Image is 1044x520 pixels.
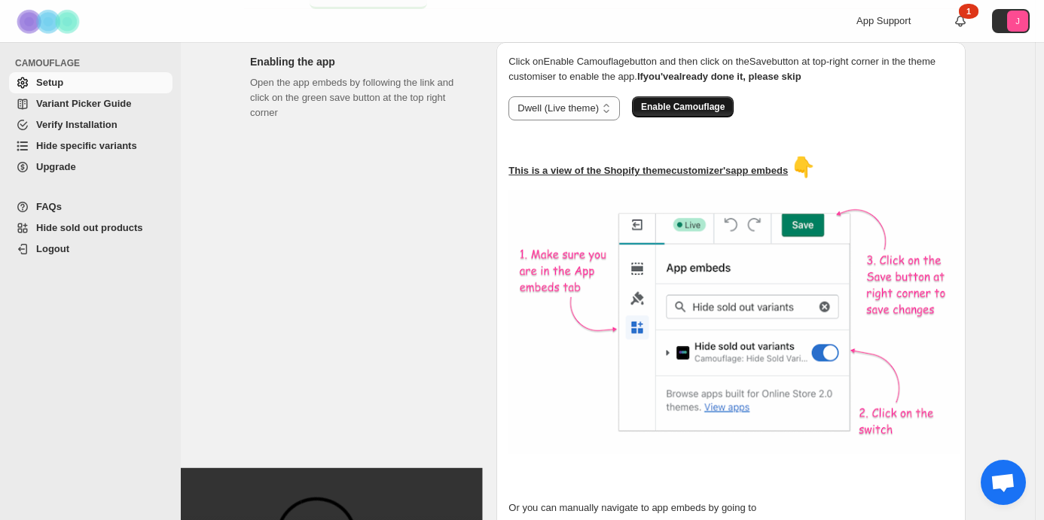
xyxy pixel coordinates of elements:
a: Logout [9,239,172,260]
a: Enable Camouflage [632,101,734,112]
a: Setup [9,72,172,93]
a: Hide sold out products [9,217,172,239]
span: Enable Camouflage [641,101,725,113]
text: J [1015,17,1020,26]
span: Logout [36,243,69,254]
a: 1 [953,14,968,29]
span: Setup [36,77,63,88]
span: CAMOUFLAGE [15,57,173,69]
a: FAQs [9,196,172,217]
span: Hide specific variants [36,140,137,151]
img: camouflage-enable [508,190,960,454]
span: Avatar with initials J [1007,11,1028,32]
a: Upgrade [9,157,172,178]
span: Verify Installation [36,119,118,130]
span: 👇 [791,156,815,178]
div: 1 [959,4,978,19]
a: Hide specific variants [9,135,172,157]
span: App Support [856,15,911,26]
p: Or you can manually navigate to app embeds by going to [508,500,954,515]
div: Open chat [981,460,1026,505]
button: Enable Camouflage [632,96,734,117]
span: Upgrade [36,161,76,172]
p: Click on Enable Camouflage button and then click on the Save button at top-right corner in the th... [508,54,954,84]
span: Variant Picker Guide [36,98,131,109]
u: This is a view of the Shopify theme customizer's app embeds [508,165,788,176]
span: Hide sold out products [36,222,143,233]
button: Avatar with initials J [992,9,1030,33]
b: If you've already done it, please skip [637,71,801,82]
span: FAQs [36,201,62,212]
img: Camouflage [12,1,87,42]
a: Variant Picker Guide [9,93,172,114]
h2: Enabling the app [250,54,472,69]
a: Verify Installation [9,114,172,135]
